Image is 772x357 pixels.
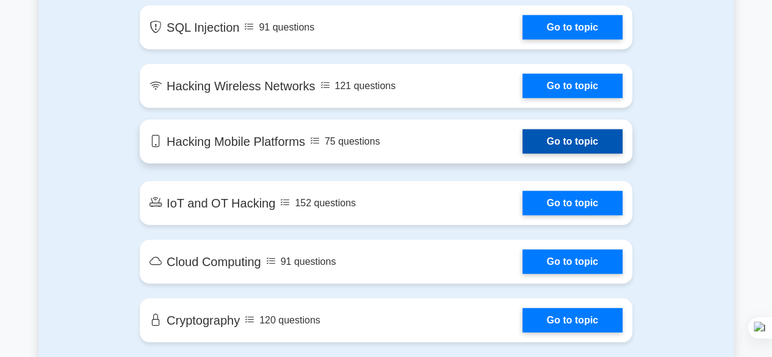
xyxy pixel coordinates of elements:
[522,191,622,215] a: Go to topic
[522,15,622,40] a: Go to topic
[522,129,622,154] a: Go to topic
[522,250,622,274] a: Go to topic
[522,308,622,333] a: Go to topic
[522,74,622,98] a: Go to topic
